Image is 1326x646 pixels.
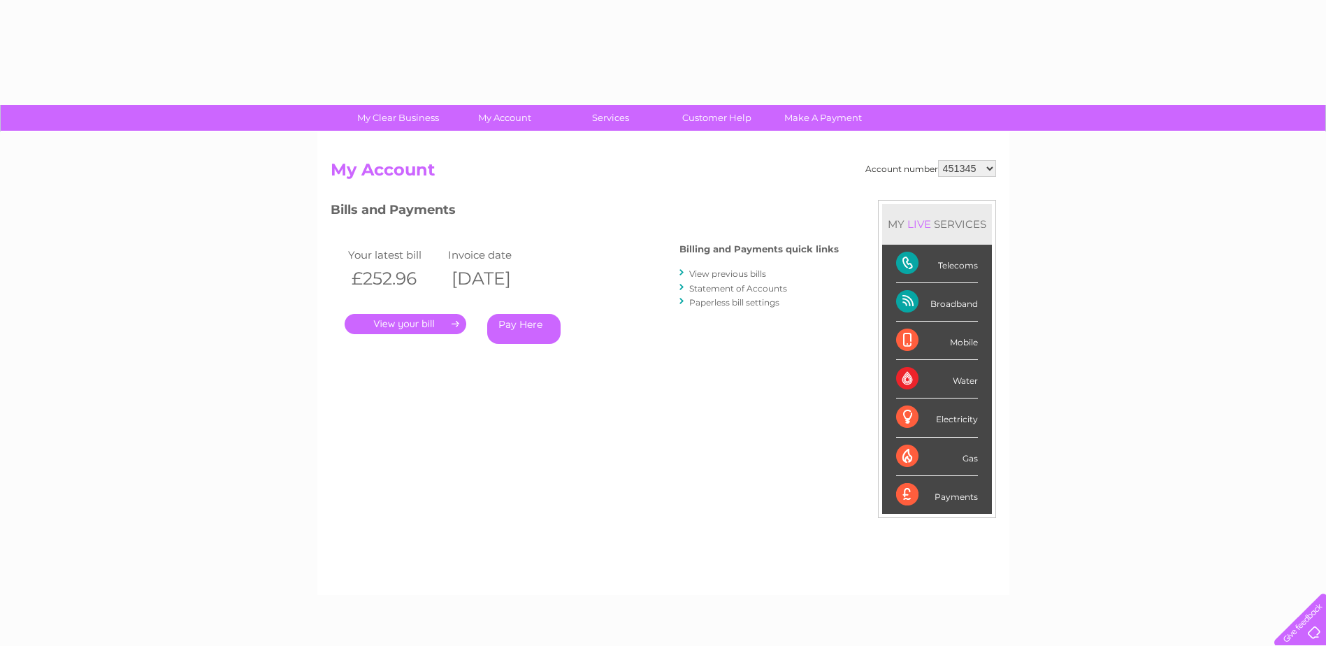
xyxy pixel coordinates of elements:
[896,438,978,476] div: Gas
[447,105,562,131] a: My Account
[905,217,934,231] div: LIVE
[689,283,787,294] a: Statement of Accounts
[345,314,466,334] a: .
[896,476,978,514] div: Payments
[345,245,445,264] td: Your latest bill
[896,399,978,437] div: Electricity
[689,297,779,308] a: Paperless bill settings
[896,283,978,322] div: Broadband
[331,160,996,187] h2: My Account
[445,264,545,293] th: [DATE]
[331,200,839,224] h3: Bills and Payments
[340,105,456,131] a: My Clear Business
[689,268,766,279] a: View previous bills
[896,245,978,283] div: Telecoms
[896,360,978,399] div: Water
[896,322,978,360] div: Mobile
[865,160,996,177] div: Account number
[765,105,881,131] a: Make A Payment
[487,314,561,344] a: Pay Here
[679,244,839,254] h4: Billing and Payments quick links
[345,264,445,293] th: £252.96
[445,245,545,264] td: Invoice date
[553,105,668,131] a: Services
[659,105,774,131] a: Customer Help
[882,204,992,244] div: MY SERVICES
